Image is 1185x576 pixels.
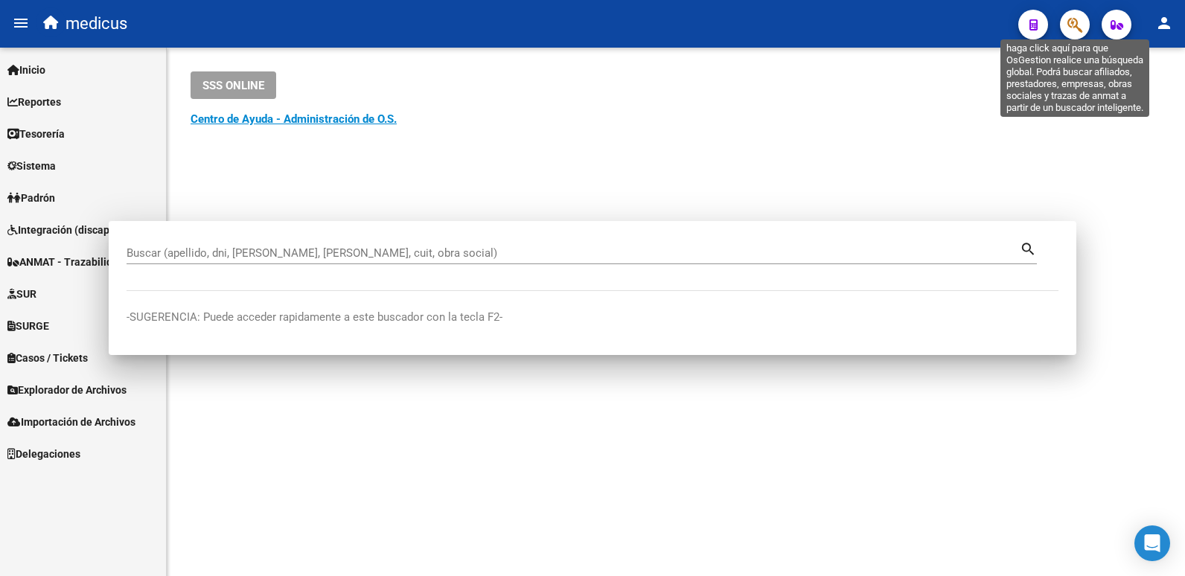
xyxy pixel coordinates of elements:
[12,14,30,32] mat-icon: menu
[7,62,45,78] span: Inicio
[1020,239,1037,257] mat-icon: search
[7,158,56,174] span: Sistema
[7,350,88,366] span: Casos / Tickets
[202,79,264,92] span: SSS ONLINE
[7,446,80,462] span: Delegaciones
[7,318,49,334] span: SURGE
[191,112,397,126] a: Centro de Ayuda - Administración de O.S.
[7,286,36,302] span: SUR
[7,190,55,206] span: Padrón
[7,382,127,398] span: Explorador de Archivos
[1134,525,1170,561] div: Open Intercom Messenger
[127,309,1058,326] p: -SUGERENCIA: Puede acceder rapidamente a este buscador con la tecla F2-
[7,254,124,270] span: ANMAT - Trazabilidad
[1155,14,1173,32] mat-icon: person
[7,414,135,430] span: Importación de Archivos
[7,126,65,142] span: Tesorería
[66,7,127,40] span: medicus
[7,94,61,110] span: Reportes
[7,222,145,238] span: Integración (discapacidad)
